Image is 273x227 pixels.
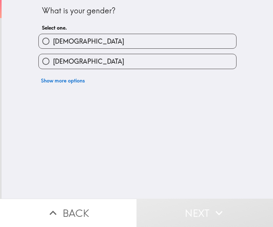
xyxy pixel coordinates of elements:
button: [DEMOGRAPHIC_DATA] [39,34,236,48]
span: [DEMOGRAPHIC_DATA] [53,37,124,46]
span: [DEMOGRAPHIC_DATA] [53,57,124,66]
button: [DEMOGRAPHIC_DATA] [39,54,236,68]
button: Show more options [38,74,87,87]
div: What is your gender? [42,5,233,16]
button: Next [136,199,273,227]
h6: Select one. [42,24,233,31]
